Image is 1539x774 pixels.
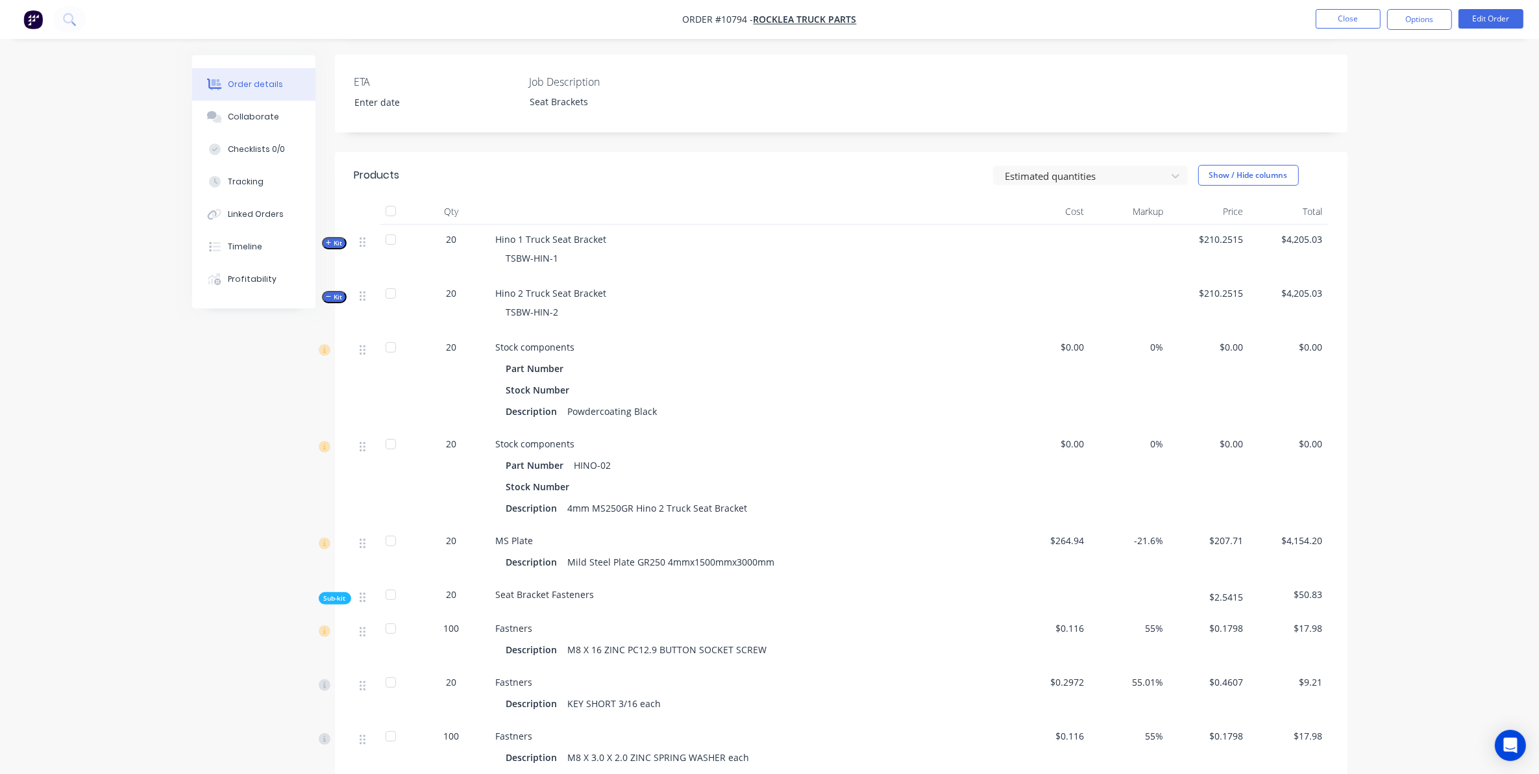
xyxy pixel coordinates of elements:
[1174,437,1244,451] span: $0.00
[228,79,283,90] div: Order details
[506,748,563,767] div: Description
[447,588,457,601] span: 20
[1015,621,1085,635] span: $0.116
[23,10,43,29] img: Factory
[322,291,347,303] button: Kit
[1253,340,1323,354] span: $0.00
[447,232,457,246] span: 20
[1253,232,1323,246] span: $4,205.03
[506,694,563,713] div: Description
[506,306,559,318] span: TSBW-HIN-2
[506,359,569,378] div: Part Number
[496,730,533,742] span: Fastners
[447,340,457,354] span: 20
[192,101,315,133] button: Collaborate
[1015,340,1085,354] span: $0.00
[563,499,753,518] div: 4mm MS250GR Hino 2 Truck Seat Bracket
[228,273,277,285] div: Profitability
[228,144,285,155] div: Checklists 0/0
[326,238,343,248] span: Kit
[1174,729,1244,743] span: $0.1798
[444,621,460,635] span: 100
[1089,199,1169,225] div: Markup
[192,68,315,101] button: Order details
[754,14,857,26] a: Rocklea Truck Parts
[1495,730,1526,761] div: Open Intercom Messenger
[683,14,754,26] span: Order #10794 -
[506,252,559,264] span: TSBW-HIN-1
[506,381,575,399] div: Stock Number
[496,287,607,299] span: Hino 2 Truck Seat Bracket
[1316,9,1381,29] button: Close
[228,176,264,188] div: Tracking
[326,292,343,302] span: Kit
[1459,9,1523,29] button: Edit Order
[447,534,457,547] span: 20
[447,675,457,689] span: 20
[496,534,534,547] span: MS Plate
[413,199,491,225] div: Qty
[1248,199,1328,225] div: Total
[1094,729,1164,743] span: 55%
[1015,534,1085,547] span: $264.94
[519,92,682,111] div: Seat Brackets
[1253,588,1323,601] span: $50.83
[506,477,575,496] div: Stock Number
[1253,621,1323,635] span: $17.98
[1253,286,1323,300] span: $4,205.03
[496,622,533,634] span: Fastners
[1015,437,1085,451] span: $0.00
[1174,534,1244,547] span: $207.71
[563,553,780,571] div: Mild Steel Plate GR250 4mmx1500mmx3000mm
[1094,675,1164,689] span: 55.01%
[1253,437,1323,451] span: $0.00
[506,402,563,421] div: Description
[1198,165,1299,186] button: Show / Hide columns
[354,168,400,183] div: Products
[569,456,617,475] div: HINO-02
[1094,534,1164,547] span: -21.6%
[324,593,346,603] span: Sub-kit
[563,694,667,713] div: KEY SHORT 3/16 each
[1174,675,1244,689] span: $0.4607
[1094,621,1164,635] span: 55%
[496,588,595,601] span: Seat Bracket Fasteners
[228,241,262,253] div: Timeline
[563,640,772,659] div: M8 X 16 ZINC PC12.9 BUTTON SOCKET SCREW
[447,286,457,300] span: 20
[1169,199,1249,225] div: Price
[1174,340,1244,354] span: $0.00
[1253,534,1323,547] span: $4,154.20
[444,729,460,743] span: 100
[1015,675,1085,689] span: $0.2972
[563,402,663,421] div: Powdercoating Black
[563,748,755,767] div: M8 X 3.0 X 2.0 ZINC SPRING WASHER each
[228,111,279,123] div: Collaborate
[506,553,563,571] div: Description
[1253,729,1323,743] span: $17.98
[192,263,315,295] button: Profitability
[192,166,315,198] button: Tracking
[529,74,691,90] label: Job Description
[496,438,575,450] span: Stock components
[506,640,563,659] div: Description
[354,74,517,90] label: ETA
[496,676,533,688] span: Fastners
[1094,437,1164,451] span: 0%
[228,208,284,220] div: Linked Orders
[192,198,315,231] button: Linked Orders
[1387,9,1452,30] button: Options
[1174,232,1244,246] span: $210.2515
[1015,729,1085,743] span: $0.116
[496,341,575,353] span: Stock components
[322,237,347,249] button: Kit
[1174,286,1244,300] span: $210.2515
[447,437,457,451] span: 20
[506,499,563,518] div: Description
[1094,340,1164,354] span: 0%
[192,231,315,263] button: Timeline
[506,456,569,475] div: Part Number
[1010,199,1090,225] div: Cost
[192,133,315,166] button: Checklists 0/0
